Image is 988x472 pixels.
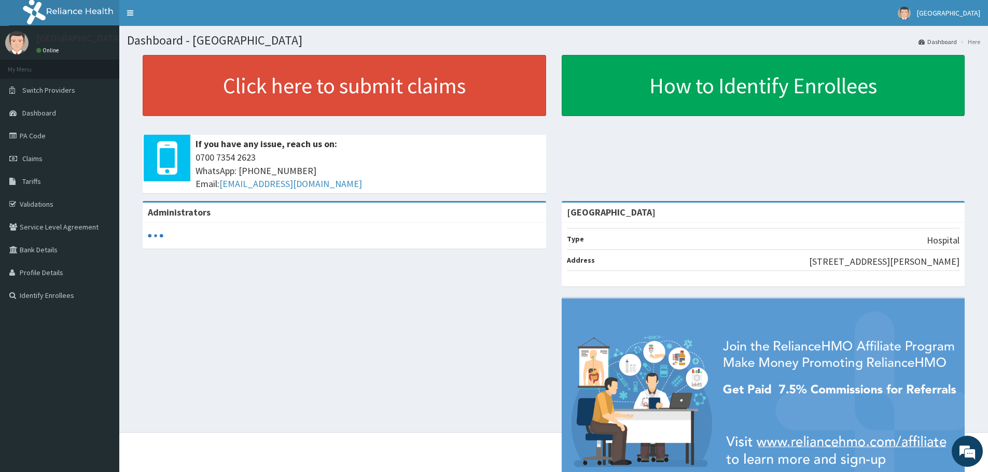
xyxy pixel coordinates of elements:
[567,255,595,265] b: Address
[898,7,911,20] img: User Image
[143,55,546,116] a: Click here to submit claims
[196,151,541,191] span: 0700 7354 2623 WhatsApp: [PHONE_NUMBER] Email:
[917,8,980,18] span: [GEOGRAPHIC_DATA]
[36,47,61,54] a: Online
[927,234,959,247] p: Hospital
[196,138,337,150] b: If you have any issue, reach us on:
[5,31,29,54] img: User Image
[22,154,43,163] span: Claims
[562,55,965,116] a: How to Identify Enrollees
[22,108,56,118] span: Dashboard
[958,37,980,46] li: Here
[809,255,959,268] p: [STREET_ADDRESS][PERSON_NAME]
[148,206,211,218] b: Administrators
[127,34,980,47] h1: Dashboard - [GEOGRAPHIC_DATA]
[148,228,163,244] svg: audio-loading
[219,178,362,190] a: [EMAIL_ADDRESS][DOMAIN_NAME]
[567,234,584,244] b: Type
[567,206,656,218] strong: [GEOGRAPHIC_DATA]
[22,177,41,186] span: Tariffs
[919,37,957,46] a: Dashboard
[36,34,122,43] p: [GEOGRAPHIC_DATA]
[22,85,75,95] span: Switch Providers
